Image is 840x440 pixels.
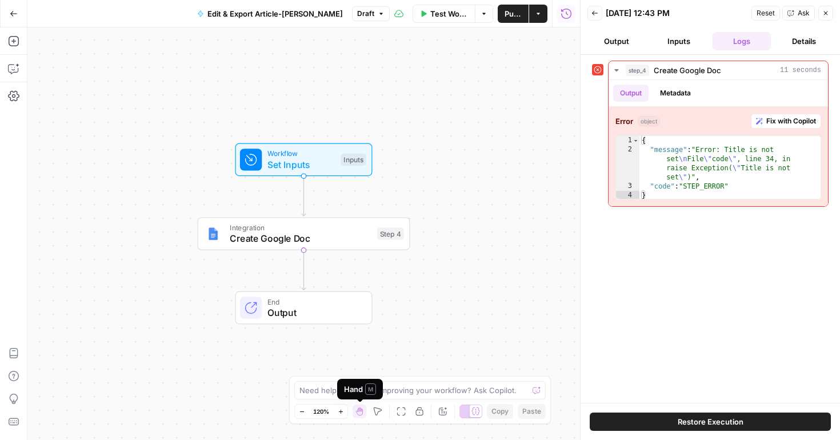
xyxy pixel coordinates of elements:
[498,5,529,23] button: Publish
[616,182,639,191] div: 3
[678,416,743,427] span: Restore Execution
[341,154,366,166] div: Inputs
[267,306,361,319] span: Output
[430,8,468,19] span: Test Workflow
[313,407,329,416] span: 120%
[587,32,646,50] button: Output
[616,145,639,182] div: 2
[207,8,343,19] span: Edit & Export Article-[PERSON_NAME]
[609,61,828,79] button: 11 seconds
[751,114,821,129] button: Fix with Copilot
[780,65,821,75] span: 11 seconds
[638,116,660,126] span: object
[198,291,410,325] div: EndOutput
[230,222,371,233] span: Integration
[518,404,546,419] button: Paste
[198,143,410,177] div: WorkflowSet InputsInputs
[782,6,815,21] button: Ask
[206,227,220,241] img: Instagram%20post%20-%201%201.png
[766,116,816,126] span: Fix with Copilot
[633,136,639,145] span: Toggle code folding, rows 1 through 4
[616,191,639,200] div: 4
[230,231,371,245] span: Create Google Doc
[751,6,780,21] button: Reset
[650,32,709,50] button: Inputs
[522,406,541,417] span: Paste
[267,158,335,171] span: Set Inputs
[190,5,350,23] button: Edit & Export Article-[PERSON_NAME]
[757,8,775,18] span: Reset
[344,383,376,395] div: Hand
[198,217,410,250] div: IntegrationCreate Google DocStep 4
[613,85,649,102] button: Output
[302,250,306,290] g: Edge from step_4 to end
[798,8,810,18] span: Ask
[413,5,475,23] button: Test Workflow
[267,148,335,159] span: Workflow
[775,32,834,50] button: Details
[365,383,376,395] span: M
[357,9,374,19] span: Draft
[654,65,721,76] span: Create Google Doc
[590,413,831,431] button: Restore Execution
[626,65,649,76] span: step_4
[609,80,828,206] div: 11 seconds
[352,6,390,21] button: Draft
[267,296,361,307] span: End
[616,136,639,145] div: 1
[377,227,404,240] div: Step 4
[505,8,522,19] span: Publish
[491,406,509,417] span: Copy
[302,176,306,216] g: Edge from start to step_4
[487,404,513,419] button: Copy
[653,85,698,102] button: Metadata
[713,32,771,50] button: Logs
[615,115,633,127] strong: Error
